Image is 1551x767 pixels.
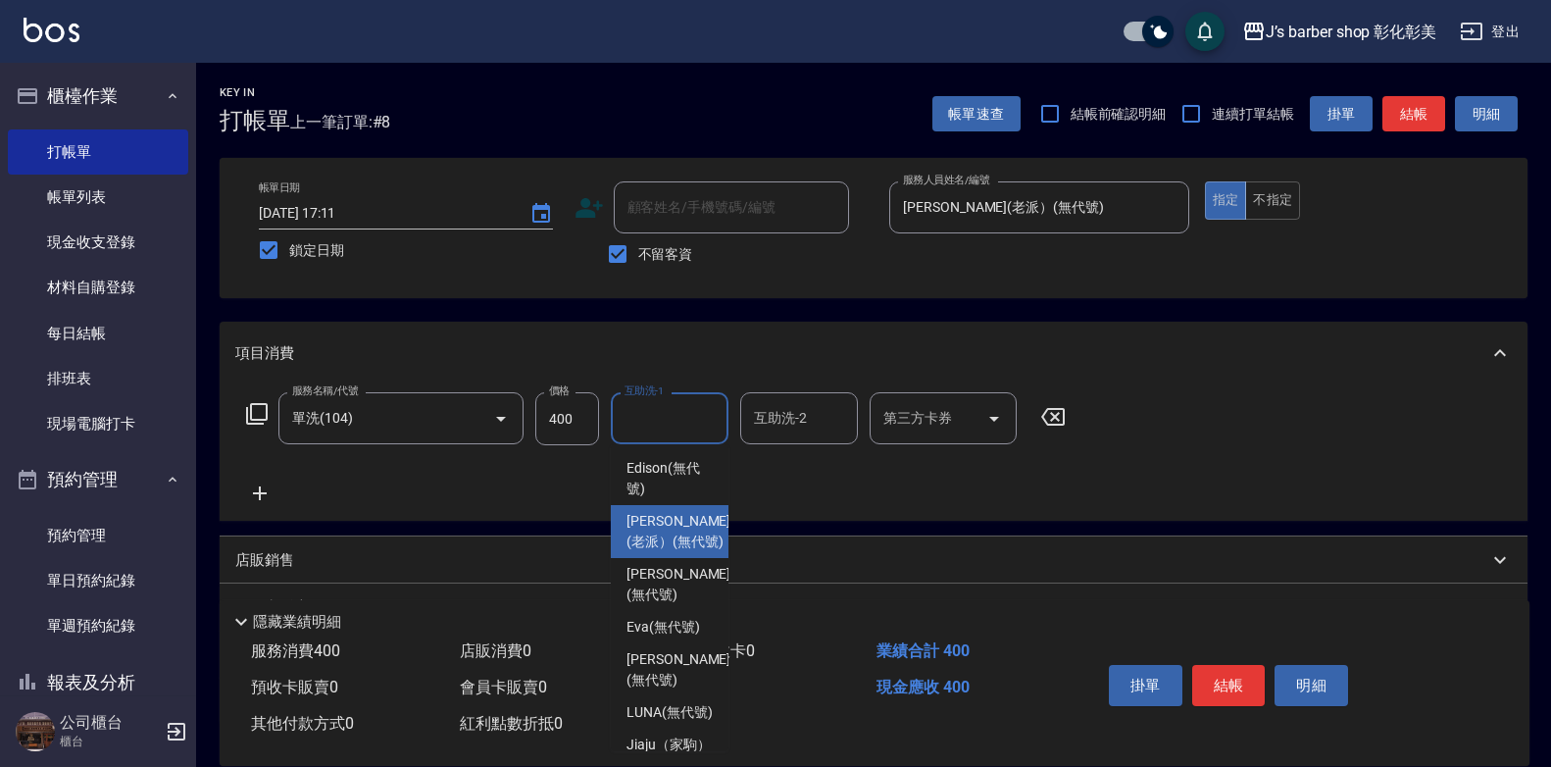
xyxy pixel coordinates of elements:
a: 單日預約紀錄 [8,558,188,603]
h2: Key In [220,86,290,99]
a: 單週預約紀錄 [8,603,188,648]
span: 連續打單結帳 [1212,104,1294,125]
span: [PERSON_NAME](老派） (無代號) [626,511,730,552]
label: 帳單日期 [259,180,300,195]
button: 預約管理 [8,454,188,505]
span: 結帳前確認明細 [1071,104,1167,125]
p: 項目消費 [235,343,294,364]
h3: 打帳單 [220,107,290,134]
a: 預約管理 [8,513,188,558]
span: 其他付款方式 0 [251,714,354,733]
button: 掛單 [1310,96,1373,132]
label: 服務人員姓名/編號 [903,173,989,187]
label: 價格 [549,383,570,398]
a: 排班表 [8,356,188,401]
button: 明細 [1275,665,1348,706]
button: J’s barber shop 彰化彰美 [1234,12,1444,52]
p: 櫃台 [60,733,160,750]
a: 帳單列表 [8,175,188,220]
h5: 公司櫃台 [60,713,160,733]
div: J’s barber shop 彰化彰美 [1266,20,1436,44]
button: Open [485,403,517,435]
button: Open [978,403,1010,435]
span: 紅利點數折抵 0 [460,714,563,733]
div: 項目消費 [220,322,1527,384]
img: Person [16,712,55,751]
button: 結帳 [1382,96,1445,132]
button: 報表及分析 [8,657,188,708]
span: 店販消費 0 [460,641,531,660]
span: 鎖定日期 [289,240,344,261]
a: 每日結帳 [8,311,188,356]
a: 現場電腦打卡 [8,401,188,446]
span: 會員卡販賣 0 [460,678,547,696]
span: 上一筆訂單:#8 [290,110,391,134]
label: 服務名稱/代號 [292,383,358,398]
span: 業績合計 400 [876,641,970,660]
button: 登出 [1452,14,1527,50]
span: 預收卡販賣 0 [251,678,338,696]
input: YYYY/MM/DD hh:mm [259,197,510,230]
button: save [1185,12,1225,51]
button: 帳單速查 [932,96,1021,132]
a: 材料自購登錄 [8,265,188,310]
label: 互助洗-1 [625,383,664,398]
span: 服務消費 400 [251,641,340,660]
div: 店販銷售 [220,537,1527,584]
button: Choose date, selected date is 2025-10-10 [518,190,565,237]
span: Edison (無代號) [626,458,713,499]
button: 指定 [1205,181,1247,220]
button: 櫃檯作業 [8,71,188,122]
a: 打帳單 [8,129,188,175]
p: 隱藏業績明細 [253,612,341,633]
button: 結帳 [1192,665,1266,706]
p: 店販銷售 [235,550,294,571]
div: 預收卡販賣 [220,584,1527,631]
span: LUNA (無代號) [626,702,713,723]
button: 明細 [1455,96,1518,132]
button: 不指定 [1245,181,1300,220]
a: 現金收支登錄 [8,220,188,265]
span: 現金應收 400 [876,678,970,696]
span: 不留客資 [638,244,693,265]
span: [PERSON_NAME] (無代號) [626,649,730,690]
button: 掛單 [1109,665,1182,706]
p: 預收卡販賣 [235,597,309,618]
span: Eva (無代號) [626,617,700,638]
img: Logo [24,18,79,42]
span: [PERSON_NAME] (無代號) [626,564,730,605]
